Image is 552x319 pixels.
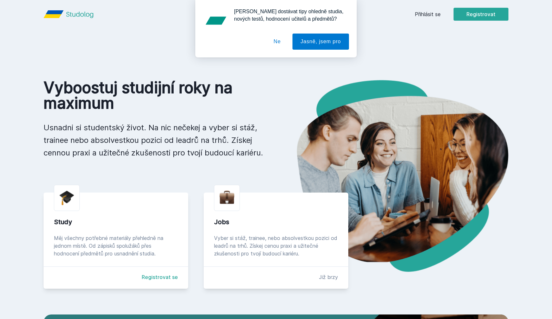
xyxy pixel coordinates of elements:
[229,8,349,23] div: [PERSON_NAME] dostávat tipy ohledně studia, nových testů, hodnocení učitelů a předmětů?
[276,80,508,272] img: hero.png
[54,217,178,226] div: Study
[203,8,229,34] img: notification icon
[220,189,234,205] img: briefcase.png
[54,234,178,257] div: Měj všechny potřebné materiály přehledně na jednom místě. Od zápisků spolužáků přes hodnocení pře...
[44,80,266,111] h1: Vyboostuj studijní roky na maximum
[214,234,338,257] div: Vyber si stáž, trainee, nebo absolvestkou pozici od leadrů na trhů. Získej cenou praxi a užitečné...
[266,34,289,50] button: Ne
[44,121,266,159] p: Usnadni si studentský život. Na nic nečekej a vyber si stáž, trainee nebo absolvestkou pozici od ...
[59,190,74,205] img: graduation-cap.png
[319,273,338,281] div: Již brzy
[214,217,338,226] div: Jobs
[292,34,349,50] button: Jasně, jsem pro
[142,273,178,281] a: Registrovat se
